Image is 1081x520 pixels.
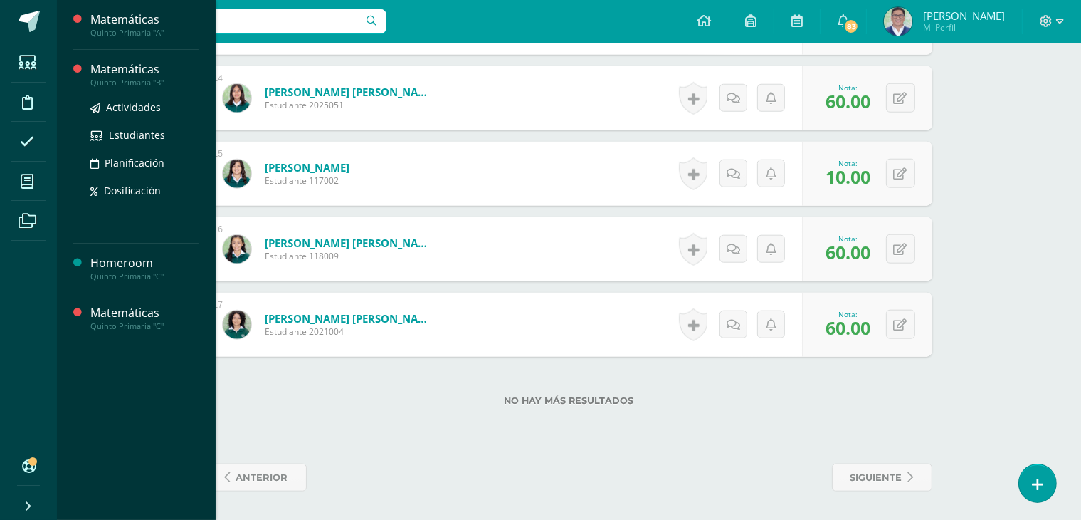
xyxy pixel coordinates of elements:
[90,321,199,331] div: Quinto Primaria "C"
[265,85,436,99] a: [PERSON_NAME] [PERSON_NAME]
[206,464,307,492] a: anterior
[223,235,251,264] img: b6ad2240f2c7ede1f6171ca28c3acf3d.png
[90,155,199,171] a: Planificación
[90,127,199,143] a: Estudiantes
[90,305,199,331] a: MatemáticasQuinto Primaria "C"
[265,311,436,326] a: [PERSON_NAME] [PERSON_NAME]
[66,9,386,33] input: Busca un usuario...
[236,464,288,491] span: anterior
[832,464,932,492] a: siguiente
[826,89,870,113] span: 60.00
[90,271,199,281] div: Quinto Primaria "C"
[843,19,859,34] span: 83
[223,160,251,188] img: 343835f1195bb46c9012d18ff6076ab5.png
[90,255,199,281] a: HomeroomQuinto Primaria "C"
[826,309,870,319] div: Nota:
[826,240,870,264] span: 60.00
[106,100,161,114] span: Actividades
[223,84,251,113] img: 5b5e1cd01c695ada0aed9faeac95d68e.png
[223,311,251,339] img: 099d8db4fd281574a89f83a28880e4c4.png
[90,78,199,88] div: Quinto Primaria "B"
[90,305,199,321] div: Matemáticas
[826,165,870,189] span: 10.00
[923,21,1005,33] span: Mi Perfil
[826,83,870,93] div: Nota:
[105,156,164,170] span: Planificación
[109,128,165,142] span: Estudiantes
[826,234,870,244] div: Nota:
[826,158,870,168] div: Nota:
[265,326,436,338] span: Estudiante 2021004
[265,175,349,187] span: Estudiante 117002
[90,255,199,271] div: Homeroom
[90,182,199,199] a: Dosificación
[90,11,199,38] a: MatemáticasQuinto Primaria "A"
[206,395,932,406] label: No hay más resultados
[265,99,436,111] span: Estudiante 2025051
[850,464,902,491] span: siguiente
[90,61,199,78] div: Matemáticas
[90,11,199,28] div: Matemáticas
[90,61,199,88] a: MatemáticasQuinto Primaria "B"
[826,316,870,340] span: 60.00
[90,28,199,38] div: Quinto Primaria "A"
[104,184,161,197] span: Dosificación
[884,7,912,36] img: 2ab4296ce25518738161d0eb613a9661.png
[265,160,349,175] a: [PERSON_NAME]
[90,99,199,115] a: Actividades
[265,236,436,250] a: [PERSON_NAME] [PERSON_NAME]
[265,250,436,262] span: Estudiante 118009
[923,9,1005,23] span: [PERSON_NAME]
